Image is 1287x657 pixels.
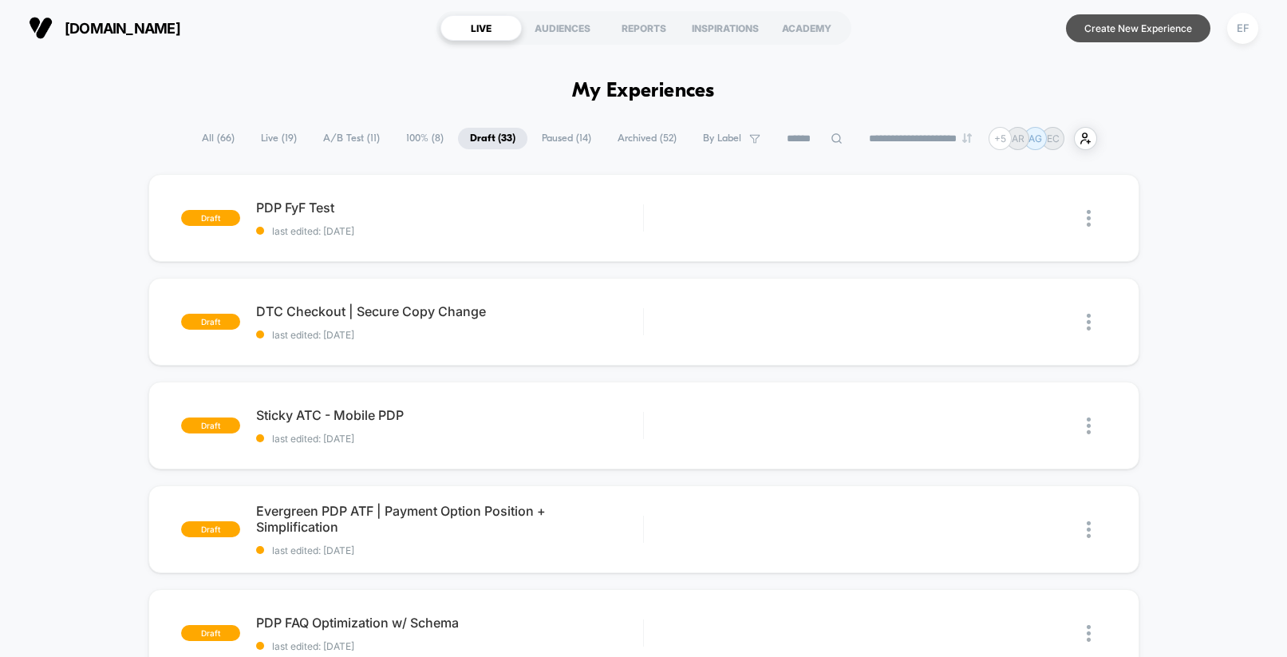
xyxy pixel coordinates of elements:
span: Archived ( 52 ) [606,128,689,149]
div: AUDIENCES [522,15,603,41]
span: PDP FyF Test [256,200,643,216]
p: AR [1012,133,1024,144]
img: close [1087,314,1091,330]
span: A/B Test ( 11 ) [311,128,392,149]
span: Draft ( 33 ) [458,128,527,149]
div: REPORTS [603,15,685,41]
span: PDP FAQ Optimization w/ Schema [256,615,643,631]
img: close [1087,521,1091,538]
div: INSPIRATIONS [685,15,766,41]
span: draft [181,314,240,330]
img: close [1087,625,1091,642]
img: Visually logo [29,16,53,40]
div: EF [1227,13,1258,44]
span: By Label [703,133,741,144]
span: draft [181,210,240,226]
span: draft [181,625,240,641]
span: Paused ( 14 ) [530,128,603,149]
span: 100% ( 8 ) [394,128,456,149]
img: close [1087,418,1091,434]
span: All ( 66 ) [190,128,247,149]
span: last edited: [DATE] [256,544,643,556]
span: draft [181,418,240,433]
span: last edited: [DATE] [256,225,643,237]
span: last edited: [DATE] [256,640,643,652]
div: + 5 [989,127,1012,150]
h1: My Experiences [572,80,715,103]
button: EF [1222,12,1263,45]
div: LIVE [440,15,522,41]
span: last edited: [DATE] [256,433,643,445]
span: Sticky ATC - Mobile PDP [256,407,643,423]
span: DTC Checkout | Secure Copy Change [256,303,643,319]
span: Live ( 19 ) [249,128,309,149]
p: AG [1028,133,1042,144]
span: Evergreen PDP ATF | Payment Option Position + Simplification [256,503,643,535]
span: last edited: [DATE] [256,329,643,341]
img: close [1087,210,1091,227]
button: [DOMAIN_NAME] [24,15,185,41]
button: Create New Experience [1066,14,1210,42]
img: end [962,133,972,143]
span: draft [181,521,240,537]
div: ACADEMY [766,15,847,41]
span: [DOMAIN_NAME] [65,20,180,37]
p: EC [1047,133,1060,144]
